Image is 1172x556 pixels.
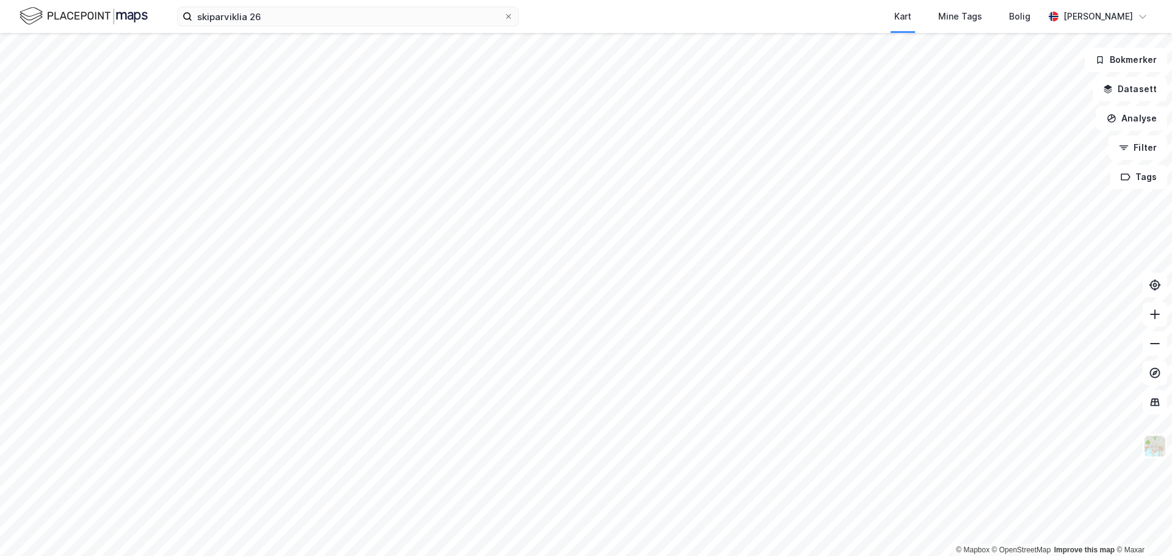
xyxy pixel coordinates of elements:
[20,5,148,27] img: logo.f888ab2527a4732fd821a326f86c7f29.svg
[938,9,982,24] div: Mine Tags
[894,9,911,24] div: Kart
[1111,497,1172,556] div: Kontrollprogram for chat
[1111,497,1172,556] iframe: Chat Widget
[1096,106,1167,131] button: Analyse
[192,7,504,26] input: Søk på adresse, matrikkel, gårdeiere, leietakere eller personer
[1063,9,1133,24] div: [PERSON_NAME]
[1085,48,1167,72] button: Bokmerker
[1109,135,1167,160] button: Filter
[956,546,989,554] a: Mapbox
[1009,9,1030,24] div: Bolig
[1054,546,1115,554] a: Improve this map
[1110,165,1167,189] button: Tags
[1093,77,1167,101] button: Datasett
[992,546,1051,554] a: OpenStreetMap
[1143,435,1167,458] img: Z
